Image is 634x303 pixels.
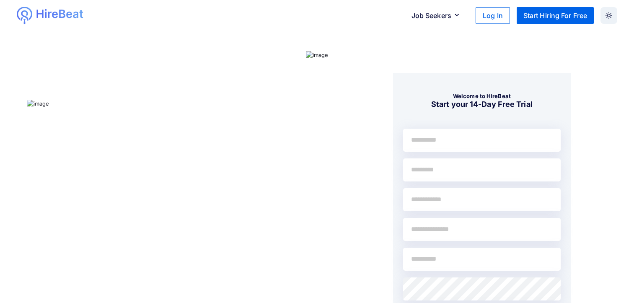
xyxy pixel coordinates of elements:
[36,7,84,22] img: logo
[517,7,594,24] button: Start Hiring For Free
[306,51,329,60] img: image
[405,7,469,24] button: Job Seekers
[17,7,32,24] img: logo
[600,7,617,24] button: Dark Mode
[476,7,510,24] button: Log In
[431,100,533,109] b: Start your 14-Day Free Trial
[453,93,511,99] b: Welcome to HireBeat
[17,7,114,24] a: logologo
